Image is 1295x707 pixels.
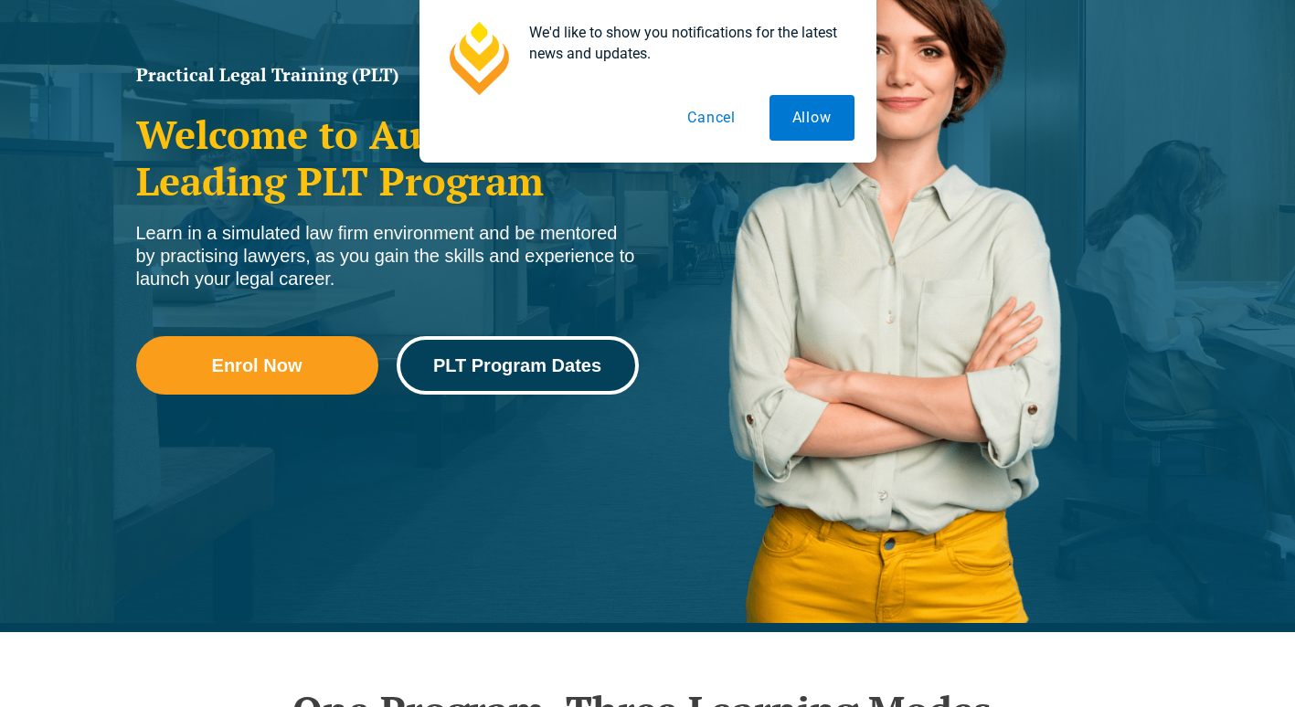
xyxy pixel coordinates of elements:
div: Learn in a simulated law firm environment and be mentored by practising lawyers, as you gain the ... [136,222,639,290]
a: Enrol Now [136,336,378,395]
h2: Welcome to Australia’s Leading PLT Program [136,111,639,204]
span: Enrol Now [212,356,303,375]
button: Cancel [664,95,759,141]
span: PLT Program Dates [433,356,601,375]
div: We'd like to show you notifications for the latest news and updates. [515,22,854,64]
a: PLT Program Dates [397,336,639,395]
img: notification icon [441,22,515,95]
button: Allow [770,95,854,141]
